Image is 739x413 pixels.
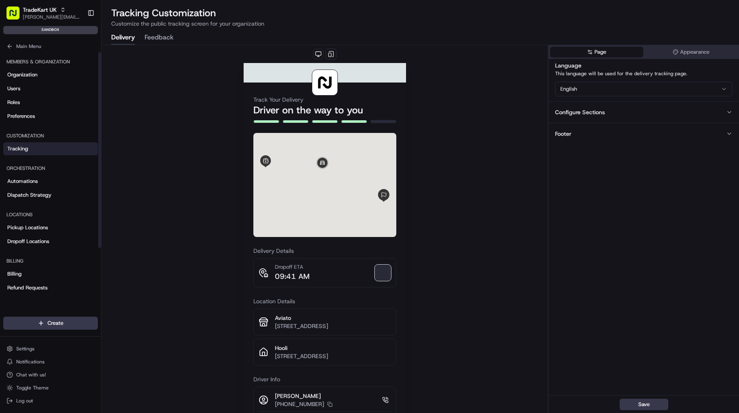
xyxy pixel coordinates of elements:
a: Users [3,82,98,95]
p: Dropoff ETA [275,263,309,271]
button: TradeKart UK [23,6,57,14]
span: Create [48,320,63,327]
a: Roles [3,96,98,109]
div: Orchestration [3,162,98,175]
h3: Track Your Delivery [253,96,396,104]
div: sandbox [3,26,98,34]
button: Save [620,399,668,410]
button: Delivery [111,31,135,45]
p: [PERSON_NAME] [275,392,333,400]
span: Tracking [7,145,28,152]
p: Aviato [275,314,391,322]
h3: Driver Info [253,375,396,383]
span: Dispatch Strategy [7,191,52,199]
button: [PERSON_NAME][EMAIL_ADDRESS][PERSON_NAME][DOMAIN_NAME] [23,14,81,20]
div: Configure Sections [555,108,605,116]
button: Create [3,317,98,330]
p: 09:41 AM [275,271,309,282]
div: Integrations [3,301,98,314]
p: [STREET_ADDRESS] [275,322,391,330]
span: Users [7,85,20,92]
div: Billing [3,254,98,267]
h3: Delivery Details [253,247,396,255]
span: Roles [7,99,20,106]
p: This language will be used for the delivery tracking page. [555,70,733,77]
p: [PHONE_NUMBER] [275,400,324,408]
div: Members & Organization [3,55,98,68]
label: Language [555,62,581,69]
div: Customization [3,129,98,142]
button: Settings [3,343,98,354]
span: Organization [7,71,37,78]
button: TradeKart UK[PERSON_NAME][EMAIL_ADDRESS][PERSON_NAME][DOMAIN_NAME] [3,3,84,23]
button: Feedback [145,31,173,45]
a: Dropoff Locations [3,235,98,248]
span: Main Menu [16,43,41,50]
span: Refund Requests [7,284,48,291]
span: Dropoff Locations [7,238,49,245]
a: Automations [3,175,98,188]
button: Notifications [3,356,98,367]
a: Organization [3,68,98,81]
button: Chat with us! [3,369,98,380]
a: Tracking [3,142,98,155]
a: Refund Requests [3,281,98,294]
span: Pickup Locations [7,224,48,231]
h2: Tracking Customization [111,7,729,20]
a: Preferences [3,110,98,123]
button: Appearance [645,47,738,57]
span: Log out [16,398,33,404]
button: Configure Sections [549,101,739,123]
span: Toggle Theme [16,385,49,391]
button: Log out [3,395,98,406]
span: Automations [7,178,38,185]
h3: Location Details [253,297,396,305]
div: Locations [3,208,98,221]
p: Hooli [275,344,391,352]
button: Footer [549,123,739,144]
span: Notifications [16,359,45,365]
a: Pickup Locations [3,221,98,234]
span: Chat with us! [16,372,46,378]
a: Dispatch Strategy [3,189,98,202]
span: Preferences [7,113,35,120]
a: Billing [3,267,98,280]
span: Settings [16,346,35,352]
button: Main Menu [3,41,98,52]
button: Toggle Theme [3,382,98,393]
p: Customize the public tracking screen for your organization [111,20,729,28]
p: [STREET_ADDRESS] [275,352,391,360]
h2: Driver on the way to you [253,104,396,117]
div: Footer [555,130,571,138]
button: Page [550,47,643,57]
span: Billing [7,270,22,278]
